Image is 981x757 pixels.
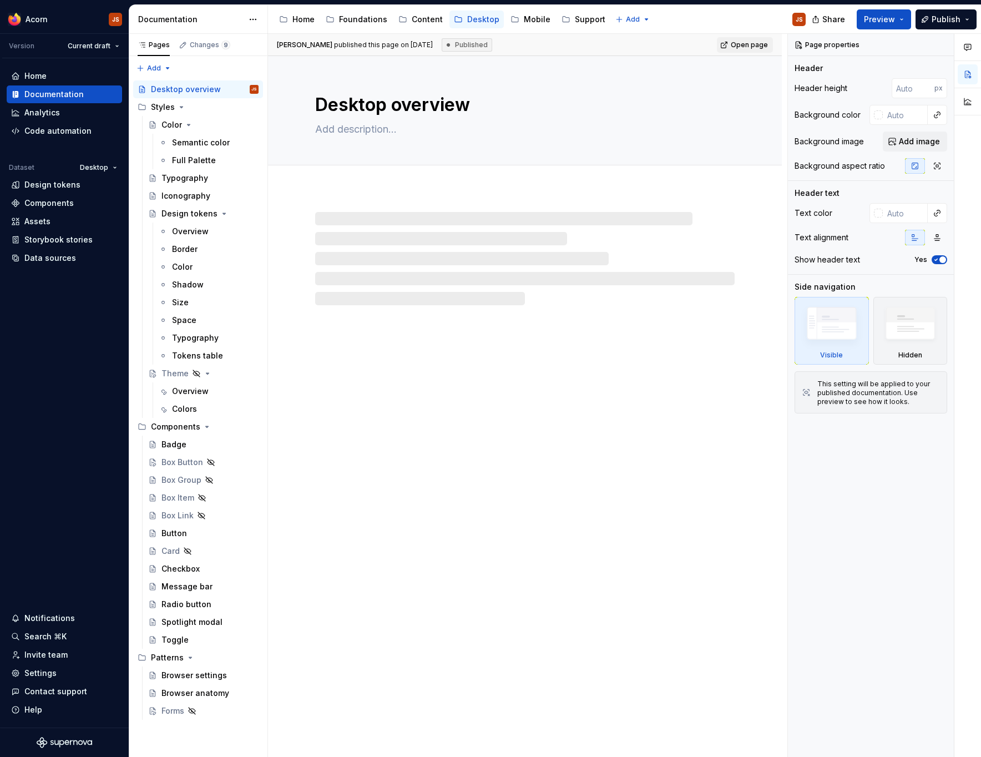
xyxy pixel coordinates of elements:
[133,98,263,116] div: Styles
[24,234,93,245] div: Storybook stories
[24,198,74,209] div: Components
[575,14,605,25] div: Support
[133,80,263,98] a: Desktop overviewJS
[796,15,803,24] div: JS
[161,599,211,610] div: Radio button
[75,160,122,175] button: Desktop
[172,261,193,272] div: Color
[506,11,555,28] a: Mobile
[24,107,60,118] div: Analytics
[172,297,189,308] div: Size
[795,208,832,219] div: Text color
[795,160,885,171] div: Background aspect ratio
[277,41,433,49] span: published this page on [DATE]
[161,119,182,130] div: Color
[144,471,263,489] a: Box Group
[7,664,122,682] a: Settings
[144,667,263,684] a: Browser settings
[932,14,960,25] span: Publish
[795,63,823,74] div: Header
[24,179,80,190] div: Design tokens
[161,528,187,539] div: Button
[8,13,21,26] img: 894890ef-b4b9-4142-abf4-a08b65caed53.png
[151,652,184,663] div: Patterns
[524,14,550,25] div: Mobile
[154,223,263,240] a: Overview
[24,125,92,137] div: Code automation
[138,14,243,25] div: Documentation
[626,15,640,24] span: Add
[144,489,263,507] a: Box Item
[154,311,263,329] a: Space
[795,109,861,120] div: Background color
[154,347,263,365] a: Tokens table
[24,89,84,100] div: Documentation
[144,436,263,453] a: Badge
[144,578,263,595] a: Message bar
[133,60,175,76] button: Add
[442,38,492,52] div: Published
[161,617,223,628] div: Spotlight modal
[144,631,263,649] a: Toggle
[144,684,263,702] a: Browser anatomy
[292,14,315,25] div: Home
[24,686,87,697] div: Contact support
[154,134,263,152] a: Semantic color
[7,701,122,719] button: Help
[161,475,201,486] div: Box Group
[154,382,263,400] a: Overview
[795,281,856,292] div: Side navigation
[7,213,122,230] a: Assets
[144,116,263,134] a: Color
[883,105,928,125] input: Auto
[154,294,263,311] a: Size
[412,14,443,25] div: Content
[7,85,122,103] a: Documentation
[275,8,610,31] div: Page tree
[934,84,943,93] p: px
[161,439,186,450] div: Badge
[221,41,230,49] span: 9
[7,646,122,664] a: Invite team
[154,276,263,294] a: Shadow
[144,560,263,578] a: Checkbox
[321,11,392,28] a: Foundations
[144,524,263,542] a: Button
[161,581,213,592] div: Message bar
[7,231,122,249] a: Storybook stories
[9,42,34,51] div: Version
[892,78,934,98] input: Auto
[154,400,263,418] a: Colors
[313,92,732,118] textarea: Desktop overview
[9,163,34,172] div: Dataset
[144,702,263,720] a: Forms
[37,737,92,748] svg: Supernova Logo
[161,510,194,521] div: Box Link
[7,67,122,85] a: Home
[68,42,110,51] span: Current draft
[26,14,48,25] div: Acorn
[151,102,175,113] div: Styles
[144,187,263,205] a: Iconography
[24,216,50,227] div: Assets
[795,188,840,199] div: Header text
[172,315,196,326] div: Space
[7,628,122,645] button: Search ⌘K
[277,41,332,49] span: [PERSON_NAME]
[154,329,263,347] a: Typography
[172,403,197,415] div: Colors
[133,418,263,436] div: Components
[822,14,845,25] span: Share
[161,634,189,645] div: Toggle
[916,9,977,29] button: Publish
[883,203,928,223] input: Auto
[24,649,68,660] div: Invite team
[339,14,387,25] div: Foundations
[914,255,927,264] label: Yes
[731,41,768,49] span: Open page
[449,11,504,28] a: Desktop
[144,205,263,223] a: Design tokens
[795,136,864,147] div: Background image
[24,631,67,642] div: Search ⌘K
